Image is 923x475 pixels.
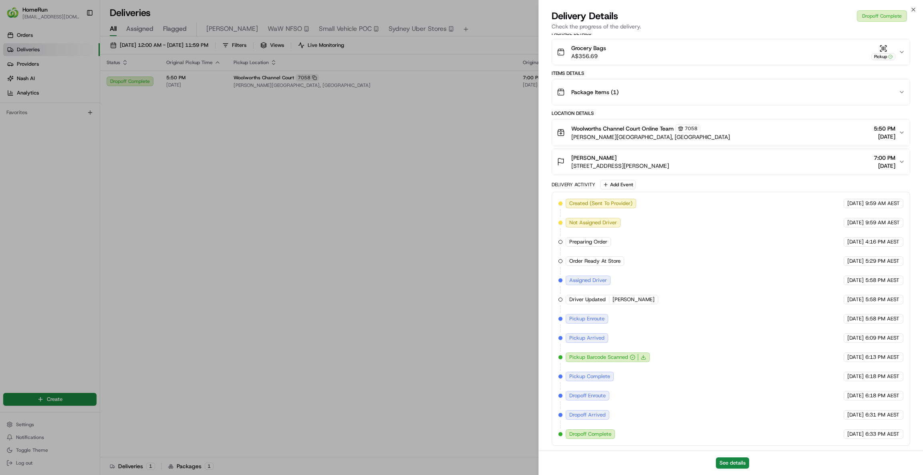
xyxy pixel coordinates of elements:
[600,180,636,189] button: Add Event
[847,258,864,265] span: [DATE]
[571,88,619,96] span: Package Items ( 1 )
[571,154,617,162] span: [PERSON_NAME]
[871,44,895,60] button: Pickup
[847,238,864,246] span: [DATE]
[847,392,864,399] span: [DATE]
[874,133,895,141] span: [DATE]
[865,431,899,438] span: 6:33 PM AEST
[865,411,899,419] span: 6:31 PM AEST
[865,354,899,361] span: 6:13 PM AEST
[552,181,595,188] div: Delivery Activity
[569,354,628,361] span: Pickup Barcode Scanned
[569,431,611,438] span: Dropoff Complete
[865,373,899,380] span: 6:18 PM AEST
[569,258,621,265] span: Order Ready At Store
[847,219,864,226] span: [DATE]
[569,315,605,322] span: Pickup Enroute
[571,44,606,52] span: Grocery Bags
[552,70,910,76] div: Items Details
[847,277,864,284] span: [DATE]
[874,162,895,170] span: [DATE]
[569,354,635,361] button: Pickup Barcode Scanned
[569,411,606,419] span: Dropoff Arrived
[552,119,910,146] button: Woolworths Channel Court Online Team7058[PERSON_NAME][GEOGRAPHIC_DATA], [GEOGRAPHIC_DATA]5:50 PM[...
[716,457,749,469] button: See details
[569,200,633,207] span: Created (Sent To Provider)
[552,79,910,105] button: Package Items (1)
[847,354,864,361] span: [DATE]
[571,125,674,133] span: Woolworths Channel Court Online Team
[865,277,899,284] span: 5:58 PM AEST
[865,258,899,265] span: 5:29 PM AEST
[571,133,730,141] span: [PERSON_NAME][GEOGRAPHIC_DATA], [GEOGRAPHIC_DATA]
[847,411,864,419] span: [DATE]
[571,52,606,60] span: A$356.69
[552,39,910,65] button: Grocery BagsA$356.69Pickup
[865,219,900,226] span: 9:59 AM AEST
[865,296,899,303] span: 5:58 PM AEST
[613,296,655,303] span: [PERSON_NAME]
[552,149,910,175] button: [PERSON_NAME][STREET_ADDRESS][PERSON_NAME]7:00 PM[DATE]
[871,53,895,60] div: Pickup
[874,125,895,133] span: 5:50 PM
[847,373,864,380] span: [DATE]
[847,296,864,303] span: [DATE]
[865,392,899,399] span: 6:18 PM AEST
[865,334,899,342] span: 6:09 PM AEST
[569,238,607,246] span: Preparing Order
[569,277,607,284] span: Assigned Driver
[874,154,895,162] span: 7:00 PM
[552,110,910,117] div: Location Details
[865,238,899,246] span: 4:16 PM AEST
[847,315,864,322] span: [DATE]
[569,392,606,399] span: Dropoff Enroute
[569,296,606,303] span: Driver Updated
[685,125,697,132] span: 7058
[847,334,864,342] span: [DATE]
[569,373,610,380] span: Pickup Complete
[569,334,605,342] span: Pickup Arrived
[571,162,669,170] span: [STREET_ADDRESS][PERSON_NAME]
[569,219,617,226] span: Not Assigned Driver
[552,22,910,30] p: Check the progress of the delivery.
[552,10,618,22] span: Delivery Details
[847,200,864,207] span: [DATE]
[865,200,900,207] span: 9:59 AM AEST
[865,315,899,322] span: 5:58 PM AEST
[847,431,864,438] span: [DATE]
